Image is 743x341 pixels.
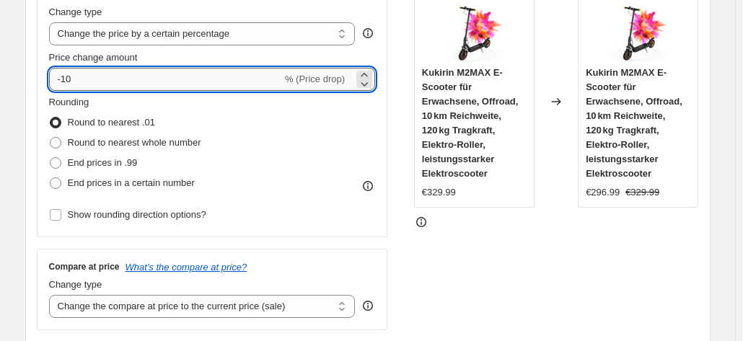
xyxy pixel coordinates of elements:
div: €296.99 [586,185,620,200]
span: Kukirin M2MAX E-Scooter für Erwachsene, Offroad, 10 km Reichweite, 120 kg Tragkraft, Elektro-Roll... [422,67,519,179]
img: 41c-Vb_2uwL_80x.jpg [445,4,503,61]
span: Kukirin M2MAX E-Scooter für Erwachsene, Offroad, 10 km Reichweite, 120 kg Tragkraft, Elektro-Roll... [586,67,682,179]
div: help [361,26,375,40]
span: Price change amount [49,52,138,63]
div: €329.99 [422,185,456,200]
span: End prices in a certain number [68,177,195,188]
span: Show rounding direction options? [68,209,206,220]
span: Round to nearest whole number [68,137,201,148]
strike: €329.99 [625,185,659,200]
button: What's the compare at price? [126,262,247,273]
h3: Compare at price [49,261,120,273]
img: 41c-Vb_2uwL_80x.jpg [610,4,667,61]
span: Change type [49,279,102,290]
span: Change type [49,6,102,17]
span: % (Price drop) [285,74,345,84]
span: Round to nearest .01 [68,117,155,128]
input: -15 [49,68,282,91]
div: help [361,298,375,313]
span: Rounding [49,97,89,107]
span: End prices in .99 [68,157,138,168]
